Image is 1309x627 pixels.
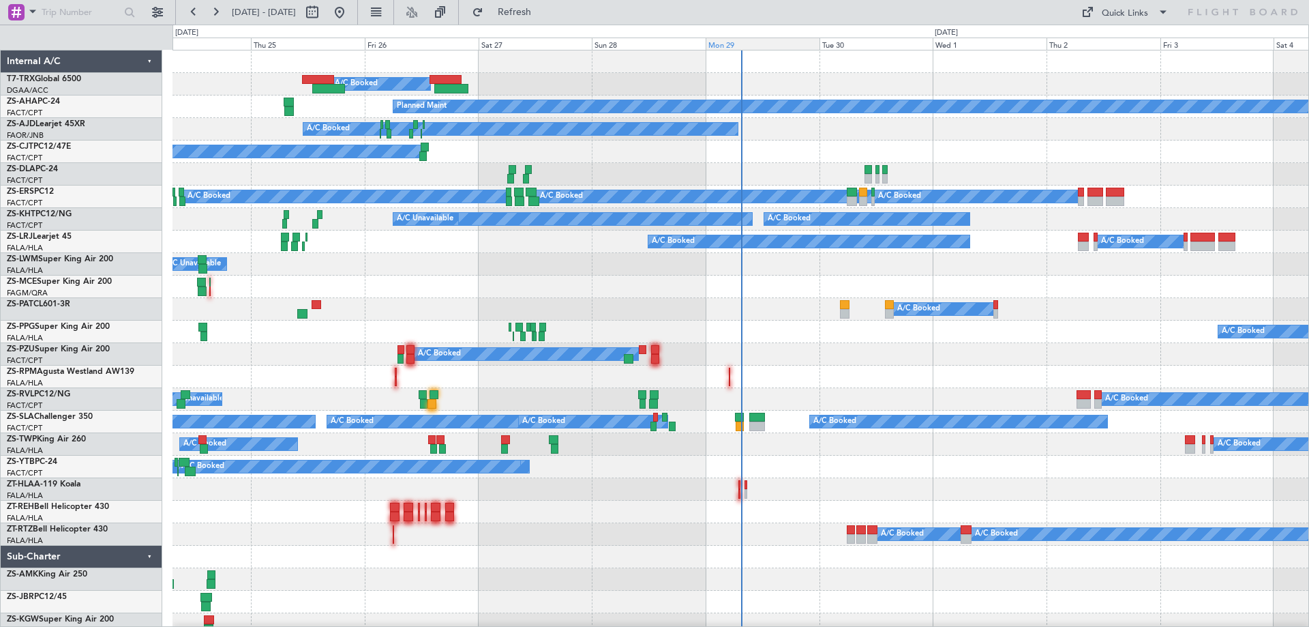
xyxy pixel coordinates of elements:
[7,525,108,534] a: ZT-RTZBell Helicopter 430
[592,38,706,50] div: Sun 28
[7,593,34,601] span: ZS-JBR
[7,188,54,196] a: ZS-ERSPC12
[7,435,86,443] a: ZS-TWPKing Air 260
[7,458,35,466] span: ZS-YTB
[768,209,811,229] div: A/C Booked
[7,390,70,398] a: ZS-RVLPC12/NG
[7,355,42,366] a: FACT/CPT
[1102,7,1148,20] div: Quick Links
[7,198,42,208] a: FACT/CPT
[7,220,42,231] a: FACT/CPT
[540,186,583,207] div: A/C Booked
[7,413,93,421] a: ZS-SLAChallenger 350
[7,333,43,343] a: FALA/HLA
[167,389,224,409] div: A/C Unavailable
[7,233,72,241] a: ZS-LRJLearjet 45
[7,435,37,443] span: ZS-TWP
[7,233,33,241] span: ZS-LRJ
[1222,321,1265,342] div: A/C Booked
[7,75,35,83] span: T7-TRX
[1047,38,1160,50] div: Thu 2
[933,38,1047,50] div: Wed 1
[522,411,565,432] div: A/C Booked
[7,536,43,546] a: FALA/HLA
[7,75,81,83] a: T7-TRXGlobal 6500
[878,186,921,207] div: A/C Booked
[7,480,80,489] a: ZT-HLAA-119 Koala
[307,119,350,139] div: A/C Booked
[251,38,365,50] div: Thu 25
[7,98,60,106] a: ZS-AHAPC-24
[7,513,43,523] a: FALA/HLA
[7,468,42,478] a: FACT/CPT
[7,85,48,96] a: DGAA/ACC
[7,615,39,624] span: ZS-KGW
[7,153,42,163] a: FACT/CPT
[813,411,856,432] div: A/C Booked
[7,480,34,489] span: ZT-HLA
[1101,231,1144,252] div: A/C Booked
[479,38,592,50] div: Sat 27
[7,423,42,433] a: FACT/CPT
[7,210,72,218] a: ZS-KHTPC12/NG
[7,570,87,579] a: ZS-AMKKing Air 250
[7,255,113,263] a: ZS-LWMSuper King Air 200
[7,165,58,173] a: ZS-DLAPC-24
[7,108,42,118] a: FACT/CPT
[1160,38,1274,50] div: Fri 3
[7,165,35,173] span: ZS-DLA
[975,524,1018,544] div: A/C Booked
[7,243,43,253] a: FALA/HLA
[138,38,252,50] div: Wed 24
[7,503,34,511] span: ZT-REH
[7,390,34,398] span: ZS-RVL
[7,525,33,534] span: ZT-RTZ
[164,254,221,274] div: A/C Unavailable
[183,434,226,454] div: A/C Booked
[7,593,67,601] a: ZS-JBRPC12/45
[7,278,37,286] span: ZS-MCE
[175,27,198,39] div: [DATE]
[331,411,374,432] div: A/C Booked
[7,255,38,263] span: ZS-LWM
[7,188,34,196] span: ZS-ERS
[187,186,230,207] div: A/C Booked
[7,378,43,388] a: FALA/HLA
[365,38,479,50] div: Fri 26
[7,143,33,151] span: ZS-CJT
[42,2,120,23] input: Trip Number
[397,209,453,229] div: A/C Unavailable
[7,458,57,466] a: ZS-YTBPC-24
[7,400,42,411] a: FACT/CPT
[418,344,461,364] div: A/C Booked
[7,413,34,421] span: ZS-SLA
[935,27,958,39] div: [DATE]
[1218,434,1261,454] div: A/C Booked
[881,524,924,544] div: A/C Booked
[7,175,42,186] a: FACT/CPT
[7,120,85,128] a: ZS-AJDLearjet 45XR
[652,231,695,252] div: A/C Booked
[7,368,134,376] a: ZS-RPMAgusta Westland AW139
[1074,1,1175,23] button: Quick Links
[335,74,378,94] div: A/C Booked
[7,120,35,128] span: ZS-AJD
[7,300,70,308] a: ZS-PATCL601-3R
[7,323,35,331] span: ZS-PPG
[7,368,37,376] span: ZS-RPM
[7,288,48,298] a: FAGM/QRA
[397,96,447,117] div: Planned Maint
[897,299,940,319] div: A/C Booked
[7,323,110,331] a: ZS-PPGSuper King Air 200
[1105,389,1148,409] div: A/C Booked
[7,130,44,141] a: FAOR/JNB
[7,570,38,579] span: ZS-AMK
[7,491,43,501] a: FALA/HLA
[486,8,543,17] span: Refresh
[7,300,33,308] span: ZS-PAT
[7,345,35,353] span: ZS-PZU
[466,1,547,23] button: Refresh
[7,265,43,276] a: FALA/HLA
[7,98,37,106] span: ZS-AHA
[7,143,71,151] a: ZS-CJTPC12/47E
